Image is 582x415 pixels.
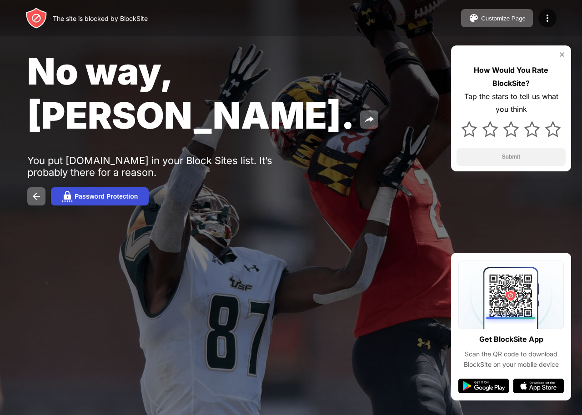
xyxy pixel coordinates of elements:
img: star.svg [545,121,561,137]
img: rate-us-close.svg [558,51,566,58]
img: star.svg [482,121,498,137]
div: Scan the QR code to download BlockSite on your mobile device [458,349,564,370]
img: app-store.svg [513,379,564,393]
div: Get BlockSite App [479,333,543,346]
img: google-play.svg [458,379,509,393]
img: menu-icon.svg [542,13,553,24]
img: star.svg [503,121,519,137]
div: The site is blocked by BlockSite [53,15,148,22]
button: Submit [457,148,566,166]
div: How Would You Rate BlockSite? [457,64,566,90]
div: Customize Page [481,15,526,22]
img: share.svg [364,114,375,125]
button: Customize Page [461,9,533,27]
img: star.svg [462,121,477,137]
img: star.svg [524,121,540,137]
img: qrcode.svg [458,260,564,329]
img: password.svg [62,191,73,202]
img: back.svg [31,191,42,202]
img: header-logo.svg [25,7,47,29]
img: pallet.svg [468,13,479,24]
button: Password Protection [51,187,149,205]
div: Password Protection [75,193,138,200]
span: No way, [PERSON_NAME]. [27,49,355,137]
div: Tap the stars to tell us what you think [457,90,566,116]
div: You put [DOMAIN_NAME] in your Block Sites list. It’s probably there for a reason. [27,155,308,178]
